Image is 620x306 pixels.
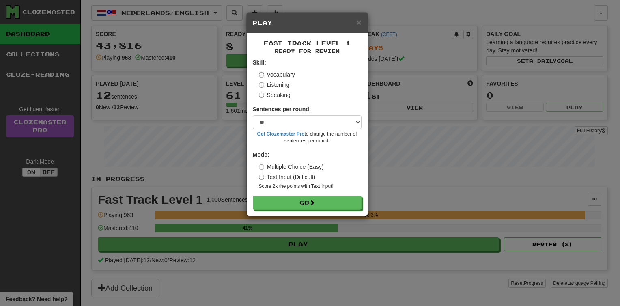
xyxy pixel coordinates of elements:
label: Text Input (Difficult) [259,173,316,181]
input: Text Input (Difficult) [259,175,264,180]
input: Multiple Choice (Easy) [259,164,264,170]
input: Vocabulary [259,72,264,78]
span: × [356,17,361,27]
label: Speaking [259,91,291,99]
strong: Skill: [253,59,266,66]
label: Listening [259,81,290,89]
small: Ready for Review [253,47,362,54]
label: Vocabulary [259,71,295,79]
input: Listening [259,82,264,88]
label: Sentences per round: [253,105,311,113]
strong: Mode: [253,151,269,158]
h5: Play [253,19,362,27]
label: Multiple Choice (Easy) [259,163,324,171]
button: Close [356,18,361,26]
button: Go [253,196,362,210]
small: Score 2x the points with Text Input ! [259,183,362,190]
small: to change the number of sentences per round! [253,131,362,144]
span: Fast Track Level 1 [264,40,351,47]
a: Get Clozemaster Pro [257,131,305,137]
input: Speaking [259,93,264,98]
